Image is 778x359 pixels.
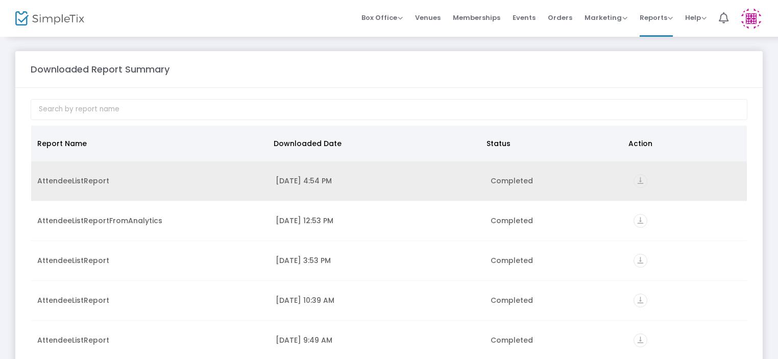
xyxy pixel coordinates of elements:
a: vertical_align_bottom [634,177,647,187]
m-panel-title: Downloaded Report Summary [31,62,169,76]
a: vertical_align_bottom [634,297,647,307]
span: Orders [548,5,572,31]
span: Memberships [453,5,500,31]
div: 9/10/2025 10:39 AM [276,295,478,305]
div: 9/17/2025 4:54 PM [276,176,478,186]
div: https://go.SimpleTix.com/zwhap [634,333,741,347]
a: vertical_align_bottom [634,337,647,347]
div: Completed [491,295,621,305]
span: Help [685,13,707,22]
div: 9/10/2025 9:49 AM [276,335,478,345]
div: https://go.SimpleTix.com/73be5 [634,294,741,307]
div: https://go.SimpleTix.com/8iqwi [634,174,741,188]
div: Completed [491,176,621,186]
div: Completed [491,335,621,345]
span: Events [513,5,536,31]
div: Completed [491,216,621,226]
div: https://go.SimpleTix.com/5kxs4 [634,254,741,268]
th: Action [622,126,741,161]
i: vertical_align_bottom [634,214,647,228]
th: Downloaded Date [268,126,480,161]
span: Marketing [585,13,627,22]
div: AttendeeListReport [37,335,263,345]
div: AttendeeListReport [37,255,263,266]
i: vertical_align_bottom [634,174,647,188]
span: Venues [415,5,441,31]
div: https://go.SimpleTix.com/lrprg [634,214,741,228]
a: vertical_align_bottom [634,217,647,227]
i: vertical_align_bottom [634,333,647,347]
div: Completed [491,255,621,266]
a: vertical_align_bottom [634,257,647,267]
i: vertical_align_bottom [634,254,647,268]
div: 9/17/2025 12:53 PM [276,216,478,226]
div: AttendeeListReportFromAnalytics [37,216,263,226]
th: Status [480,126,622,161]
span: Box Office [361,13,403,22]
div: AttendeeListReport [37,295,263,305]
input: Search by report name [31,99,747,120]
div: 9/16/2025 3:53 PM [276,255,478,266]
div: AttendeeListReport [37,176,263,186]
i: vertical_align_bottom [634,294,647,307]
th: Report Name [31,126,268,161]
span: Reports [640,13,673,22]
